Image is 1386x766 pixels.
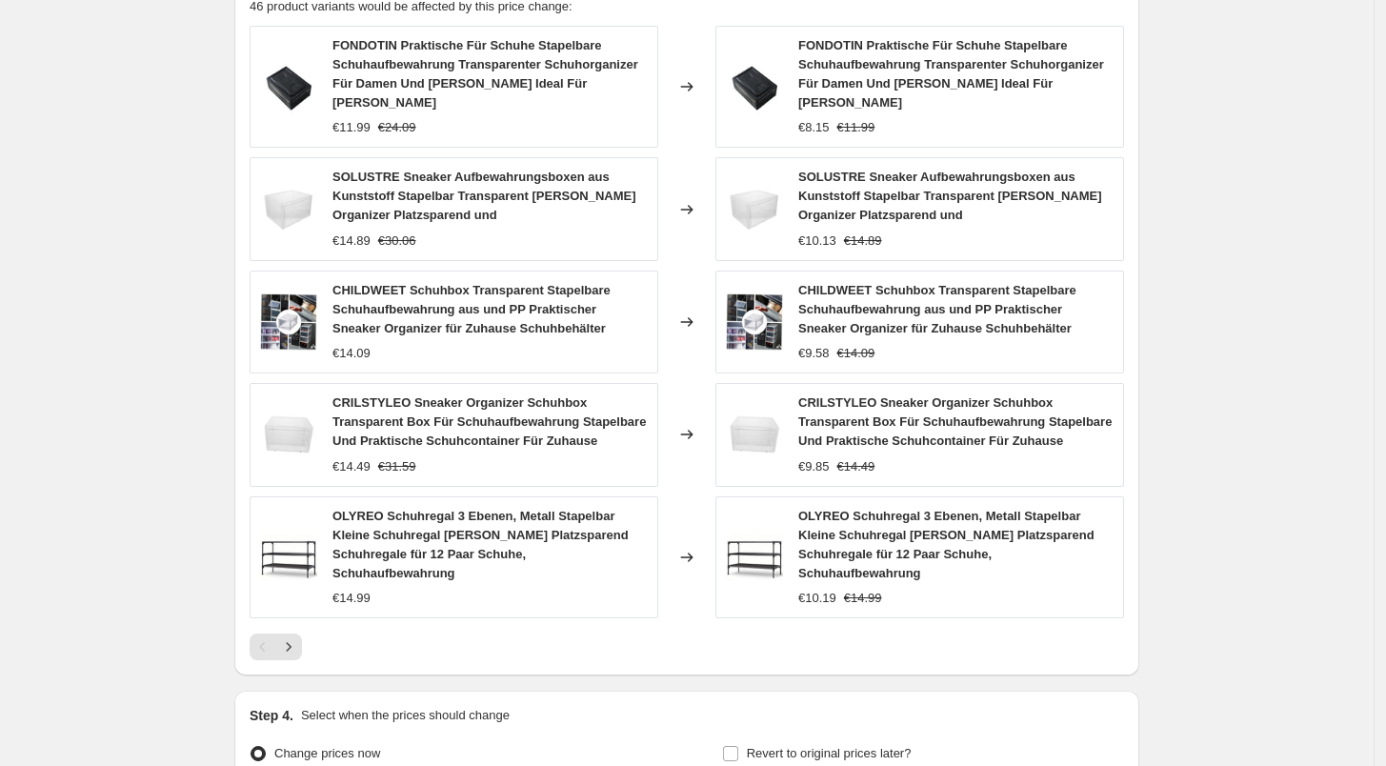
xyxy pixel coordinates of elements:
[798,170,1102,222] span: SOLUSTRE Sneaker Aufbewahrungsboxen aus Kunststoff Stapelbar Transparent [PERSON_NAME] Organizer ...
[798,589,836,608] div: €10.19
[332,395,646,448] span: CRILSTYLEO Sneaker Organizer Schuhbox Transparent Box Für Schuhaufbewahrung Stapelbare Und Prakti...
[726,293,783,351] img: 510-YpXASGL_80x.jpg
[332,232,371,251] div: €14.89
[260,58,317,115] img: 61qDd1IC4ML_80x.jpg
[798,509,1095,580] span: OLYREO Schuhregal 3 Ebenen, Metall Stapelbar Kleine Schuhregal [PERSON_NAME] Platzsparend Schuhre...
[260,529,317,586] img: 61Uk5pq3I9L_80x.jpg
[798,457,830,476] div: €9.85
[844,232,882,251] strike: €14.89
[332,509,629,580] span: OLYREO Schuhregal 3 Ebenen, Metall Stapelbar Kleine Schuhregal [PERSON_NAME] Platzsparend Schuhre...
[378,118,416,137] strike: €24.09
[726,529,783,586] img: 61Uk5pq3I9L_80x.jpg
[250,706,293,725] h2: Step 4.
[844,589,882,608] strike: €14.99
[798,232,836,251] div: €10.13
[726,58,783,115] img: 61qDd1IC4ML_80x.jpg
[837,457,875,476] strike: €14.49
[332,170,636,222] span: SOLUSTRE Sneaker Aufbewahrungsboxen aus Kunststoff Stapelbar Transparent [PERSON_NAME] Organizer ...
[798,283,1076,335] span: CHILDWEET Schuhbox Transparent Stapelbare Schuhaufbewahrung aus und PP Praktischer Sneaker Organi...
[837,118,875,137] strike: €11.99
[275,634,302,660] button: Next
[378,457,416,476] strike: €31.59
[332,344,371,363] div: €14.09
[837,344,875,363] strike: €14.09
[301,706,510,725] p: Select when the prices should change
[250,634,302,660] nav: Pagination
[798,118,830,137] div: €8.15
[332,283,611,335] span: CHILDWEET Schuhbox Transparent Stapelbare Schuhaufbewahrung aus und PP Praktischer Sneaker Organi...
[260,293,317,351] img: 510-YpXASGL_80x.jpg
[747,746,912,760] span: Revert to original prices later?
[726,406,783,463] img: 51JqL7u6UTL_80x.jpg
[260,406,317,463] img: 51JqL7u6UTL_80x.jpg
[332,38,638,110] span: FONDOTIN Praktische Für Schuhe Stapelbare Schuhaufbewahrung Transparenter Schuhorganizer Für Dame...
[332,457,371,476] div: €14.49
[332,118,371,137] div: €11.99
[726,181,783,238] img: 516DEpmP0AL_80x.jpg
[798,38,1104,110] span: FONDOTIN Praktische Für Schuhe Stapelbare Schuhaufbewahrung Transparenter Schuhorganizer Für Dame...
[798,344,830,363] div: €9.58
[274,746,380,760] span: Change prices now
[260,181,317,238] img: 516DEpmP0AL_80x.jpg
[332,589,371,608] div: €14.99
[798,395,1112,448] span: CRILSTYLEO Sneaker Organizer Schuhbox Transparent Box Für Schuhaufbewahrung Stapelbare Und Prakti...
[378,232,416,251] strike: €30.06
